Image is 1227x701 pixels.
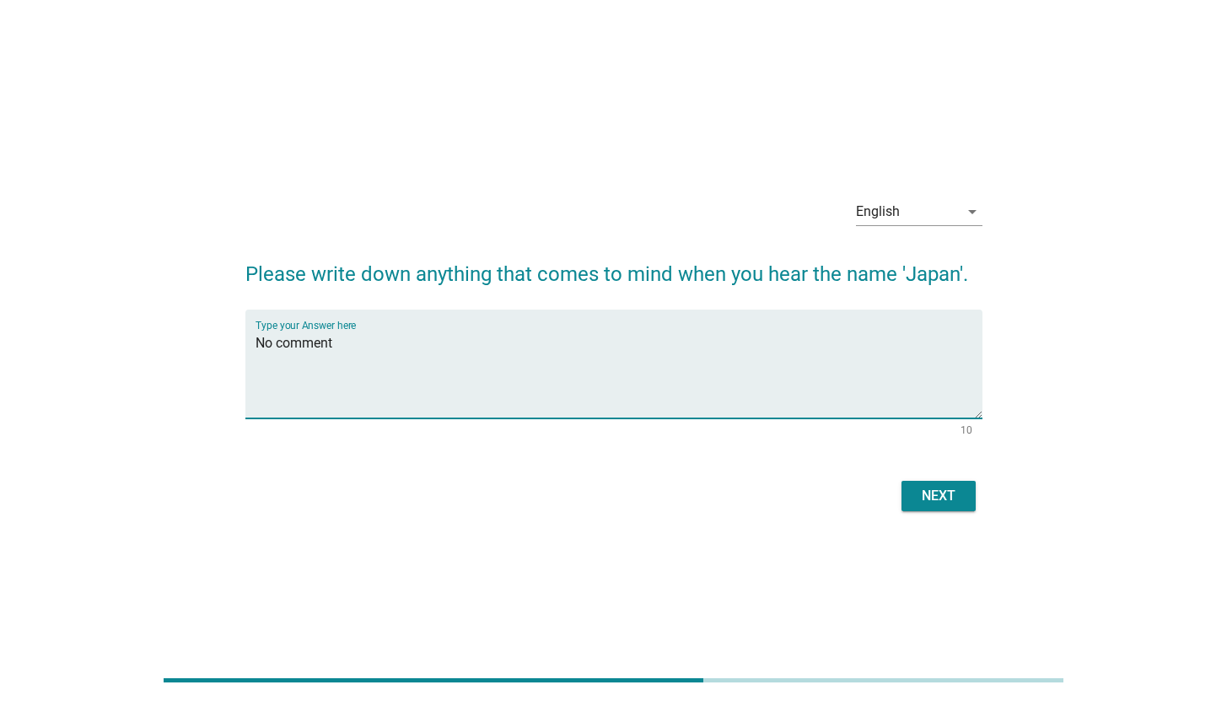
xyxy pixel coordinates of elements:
[962,202,982,222] i: arrow_drop_down
[915,486,962,506] div: Next
[961,425,972,435] div: 10
[901,481,976,511] button: Next
[245,242,982,289] h2: Please write down anything that comes to mind when you hear the name 'Japan'.
[256,330,982,418] textarea: Type your Answer here
[856,204,900,219] div: English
